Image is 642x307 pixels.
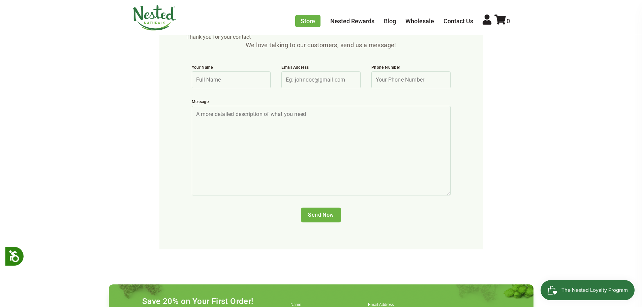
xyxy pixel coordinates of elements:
span: 0 [507,18,510,25]
iframe: Button to open loyalty program pop-up [541,280,635,300]
input: Eg: johndoe@gmail.com [281,71,361,88]
input: Send Now [301,208,341,222]
img: Nested Naturals [132,5,176,31]
a: 0 [494,18,510,25]
label: Email Address [281,65,361,71]
a: Blog [384,18,396,25]
label: Message [192,99,451,106]
a: Store [295,15,320,27]
label: Phone Number [371,65,451,71]
input: Full Name [192,71,271,88]
label: Your Name [192,65,271,71]
a: Wholesale [405,18,434,25]
a: Nested Rewards [330,18,374,25]
p: We love talking to our customers, send us a message! [186,40,456,50]
input: Your Phone Number [371,71,451,88]
a: Contact Us [444,18,473,25]
h4: Save 20% on Your First Order! [142,297,253,306]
